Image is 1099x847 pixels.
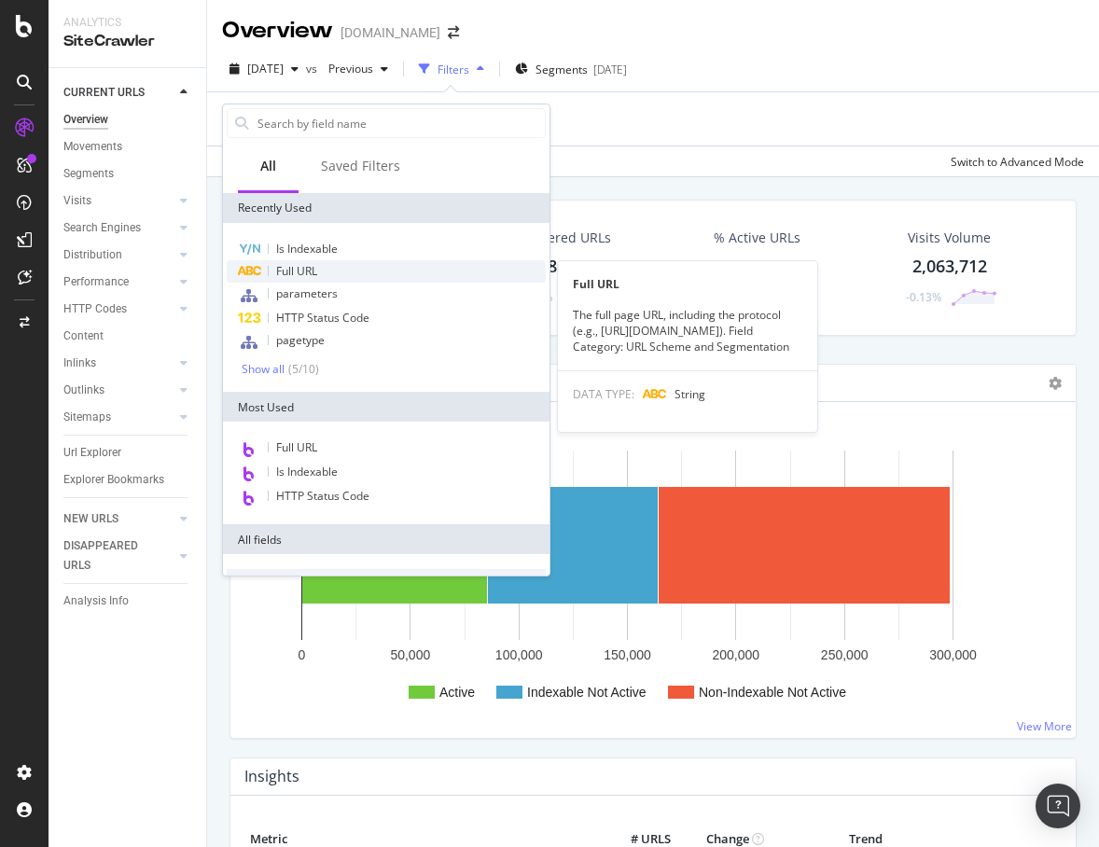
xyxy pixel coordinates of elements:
text: 50,000 [390,647,430,662]
button: Switch to Advanced Mode [943,146,1084,176]
a: Segments [63,164,193,184]
div: 28.67 % [726,255,787,279]
text: Non-Indexable Not Active [699,685,846,700]
div: [DOMAIN_NAME] [341,23,440,42]
div: CURRENT URLS [63,83,145,103]
div: Visits [63,191,91,211]
div: arrow-right-arrow-left [448,26,459,39]
div: Most Used [223,392,549,422]
span: Previous [321,61,373,76]
span: Is Indexable [276,241,338,257]
div: ( 5 / 10 ) [285,361,319,377]
a: CURRENT URLS [63,83,174,103]
div: Url Explorer [63,443,121,463]
text: Active [439,685,475,700]
a: View More [1017,718,1072,734]
div: Explorer Bookmarks [63,470,164,490]
a: Url Explorer [63,443,193,463]
div: Saved Filters [321,157,400,175]
div: HTTP Codes [63,299,127,319]
span: DATA TYPE: [573,386,634,402]
div: Overview [222,15,333,47]
button: Segments[DATE] [508,54,634,84]
button: Previous [321,54,396,84]
a: Inlinks [63,354,174,373]
div: Recently Used [223,193,549,223]
div: Distribution [63,245,122,265]
a: NEW URLS [63,509,174,529]
div: Discovered URLs [508,229,611,247]
a: Overview [63,110,193,130]
a: Explorer Bookmarks [63,470,193,490]
button: Filters [411,54,492,84]
div: The full page URL, including the protocol (e.g., [URL][DOMAIN_NAME]). Field Category: URL Scheme ... [558,307,817,354]
button: [DATE] [222,54,306,84]
a: Search Engines [63,218,174,238]
div: Visits Volume [908,229,991,247]
a: Distribution [63,245,174,265]
div: DISAPPEARED URLS [63,536,158,576]
div: URLs [227,569,546,599]
div: Show all [242,363,285,376]
a: DISAPPEARED URLS [63,536,174,576]
div: Outlinks [63,381,104,400]
div: 2,063,712 [912,255,987,279]
div: All fields [223,524,549,554]
div: Switch to Advanced Mode [951,154,1084,170]
svg: A chart. [245,432,1061,723]
span: vs [306,61,321,76]
text: 300,000 [929,647,977,662]
h4: Insights [244,764,299,789]
a: HTTP Codes [63,299,174,319]
div: Open Intercom Messenger [1036,784,1080,828]
span: HTTP Status Code [276,488,369,504]
div: [DATE] [593,62,627,77]
div: Overview [63,110,108,130]
span: Is Indexable [276,464,338,479]
div: -0.13% [906,289,941,305]
div: Segments [63,164,114,184]
div: Full URL [558,276,817,292]
span: Full URL [276,263,317,279]
div: All [260,157,276,175]
text: 200,000 [713,647,760,662]
a: Outlinks [63,381,174,400]
div: NEW URLS [63,509,118,529]
div: Movements [63,137,122,157]
span: pagetype [276,332,325,348]
a: Performance [63,272,174,292]
div: Search Engines [63,218,141,238]
span: 2025 Sep. 6th [247,61,284,76]
text: Indexable Not Active [527,685,647,700]
text: 150,000 [604,647,651,662]
span: String [675,386,705,402]
div: Content [63,326,104,346]
div: Inlinks [63,354,96,373]
i: Options [1049,377,1062,390]
div: Analytics [63,15,191,31]
div: Sitemaps [63,408,111,427]
span: Full URL [276,439,317,455]
span: HTTP Status Code [276,310,369,326]
input: Search by field name [256,109,545,137]
span: parameters [276,285,338,301]
div: SiteCrawler [63,31,191,52]
text: 100,000 [495,647,543,662]
a: Sitemaps [63,408,174,427]
a: Content [63,326,193,346]
div: % Active URLs [714,229,800,247]
div: Performance [63,272,129,292]
a: Visits [63,191,174,211]
a: Analysis Info [63,591,193,611]
a: Movements [63,137,193,157]
text: 250,000 [821,647,869,662]
div: Analysis Info [63,591,129,611]
div: Filters [438,62,469,77]
div: 298,766 [529,255,590,279]
span: Segments [536,62,588,77]
text: 0 [299,647,306,662]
